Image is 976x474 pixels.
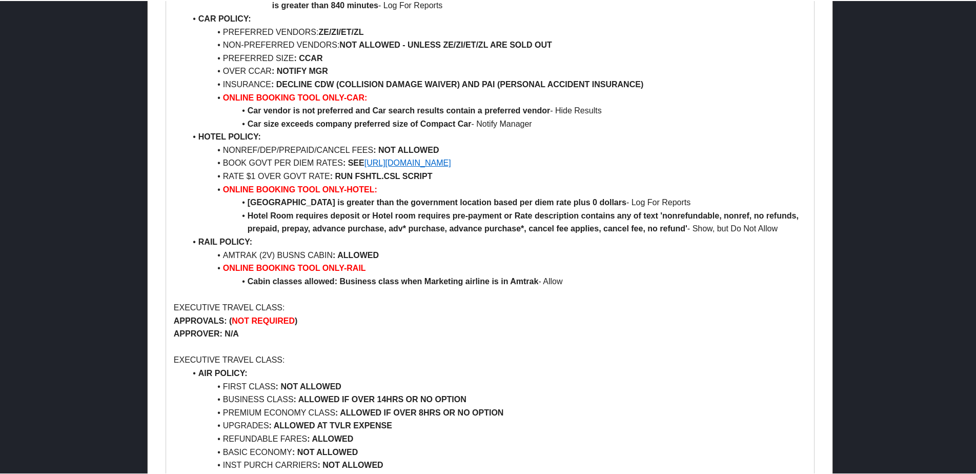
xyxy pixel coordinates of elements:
strong: : CCAR [294,53,322,62]
li: BOOK GOVT PER DIEM RATES [186,155,806,169]
li: FIRST CLASS [186,379,806,392]
strong: HOTEL POLICY: [198,131,261,140]
strong: Car vendor is not preferred and Car search results contain a preferred vendor [248,105,550,114]
strong: RAIL POLICY: [198,236,252,245]
li: PREMIUM ECONOMY CLASS [186,405,806,419]
strong: : NOT ALLOWED [317,460,383,468]
strong: APPROVALS: ( [174,315,232,324]
li: OVER CCAR [186,64,806,77]
strong: : DECLINE CDW (COLLISION DAMAGE WAIVER) AND PAI (PERSONAL ACCIDENT INSURANCE) [271,79,643,88]
strong: : ALLOWED IF OVER 14HRS OR NO OPTION [294,394,466,403]
strong: [GEOGRAPHIC_DATA] is greater than the government location based per diem rate plus 0 dollars [248,197,626,206]
p: EXECUTIVE TRAVEL CLASS: [174,300,806,313]
li: - Log For Reports [186,195,806,208]
li: INST PURCH CARRIERS [186,458,806,471]
strong: : NOTIFY MGR [272,66,328,74]
p: EXECUTIVE TRAVEL CLASS: [174,352,806,366]
strong: CAR POLICY: [198,13,251,22]
strong: Hotel Room requires deposit or Hotel room requires pre-payment or Rate description contains any o... [248,210,801,232]
li: BASIC ECONOMY [186,445,806,458]
strong: : RUN FSHTL.CSL SCRIPT [330,171,433,180]
strong: : ALLOWED AT TVLR EXPENSE [269,420,392,429]
li: NON-PREFERRED VENDORS: [186,37,806,51]
strong: : ALLOWED [307,433,353,442]
li: RATE $1 OVER GOVT RATE [186,169,806,182]
strong: : ALLOWED [333,250,379,259]
li: UPGRADES [186,418,806,431]
strong: NOT ALLOWED - UNLESS ZE/ZI/ET/ZL ARE SOLD OUT [339,39,552,48]
li: - Allow [186,274,806,287]
li: REFUNDABLE FARES [186,431,806,445]
li: BUSINESS CLASS [186,392,806,405]
strong: ZE/ZI/ET/ZL [318,27,363,35]
li: NONREF/DEP/PREPAID/CANCEL FEES [186,143,806,156]
strong: Cabin classes allowed: Business class when Marketing airline is in Amtrak [248,276,539,285]
strong: APPROVER: N/A [174,328,239,337]
li: PREFERRED SIZE [186,51,806,64]
strong: ONLINE BOOKING TOOL ONLY-RAIL [223,263,366,271]
strong: : NOT ALLOWED [373,145,439,153]
strong: : SEE [343,157,364,166]
strong: AIR POLICY: [198,368,248,377]
span: AMTRAK (2V) BUSNS CABIN [223,250,333,259]
strong: Car size exceeds company preferred size of Compact Car [248,118,472,127]
li: - Show, but Do Not Allow [186,208,806,234]
li: PREFERRED VENDORS: [186,25,806,38]
strong: : ALLOWED IF OVER 8HRS OR NO OPTION [335,407,503,416]
li: - Hide Results [186,103,806,116]
li: INSURANCE [186,77,806,90]
a: [URL][DOMAIN_NAME] [364,157,451,166]
li: - Notify Manager [186,116,806,130]
strong: : NOT ALLOWED [292,447,358,456]
strong: ONLINE BOOKING TOOL ONLY-HOTEL: [223,184,377,193]
strong: : NOT ALLOWED [276,381,341,390]
strong: NOT REQUIRED [232,315,295,324]
strong: ONLINE BOOKING TOOL ONLY-CAR: [223,92,368,101]
strong: ) [295,315,297,324]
